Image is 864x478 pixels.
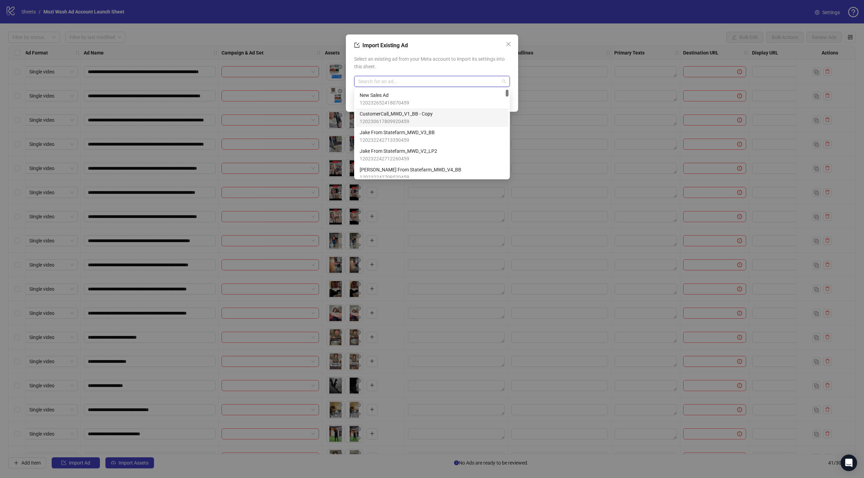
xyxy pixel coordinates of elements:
[360,118,433,125] span: 120230617809920459
[356,146,508,164] div: Jake From Statefarm_MWD_V2_LP2
[360,155,437,162] span: 120232242712260459
[360,173,461,181] span: 120232242709520459
[503,39,514,50] button: Close
[360,99,409,107] span: 120232652418070459
[356,90,508,108] div: New Sales Ad
[354,55,510,70] span: Select an existing ad from your Meta account to import its settings into this sheet.
[360,110,433,118] span: CustomerCall_MWD_V1_BB - Copy
[354,42,360,48] span: import
[356,108,508,127] div: CustomerCall_MWD_V1_BB - Copy
[360,136,435,144] span: 120232242713350459
[362,42,408,49] span: Import Existing Ad
[356,127,508,146] div: Jake From Statefarm_MWD_V3_BB
[360,166,461,173] span: [PERSON_NAME] From Statefarm_MWD_V4_BB
[360,129,435,136] span: Jake From Statefarm_MWD_V3_BB
[360,147,437,155] span: Jake From Statefarm_MWD_V2_LP2
[506,41,511,47] span: close
[841,455,857,471] div: Open Intercom Messenger
[360,91,409,99] span: New Sales Ad
[356,164,508,183] div: Jake From Statefarm_MWD_V4_BB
